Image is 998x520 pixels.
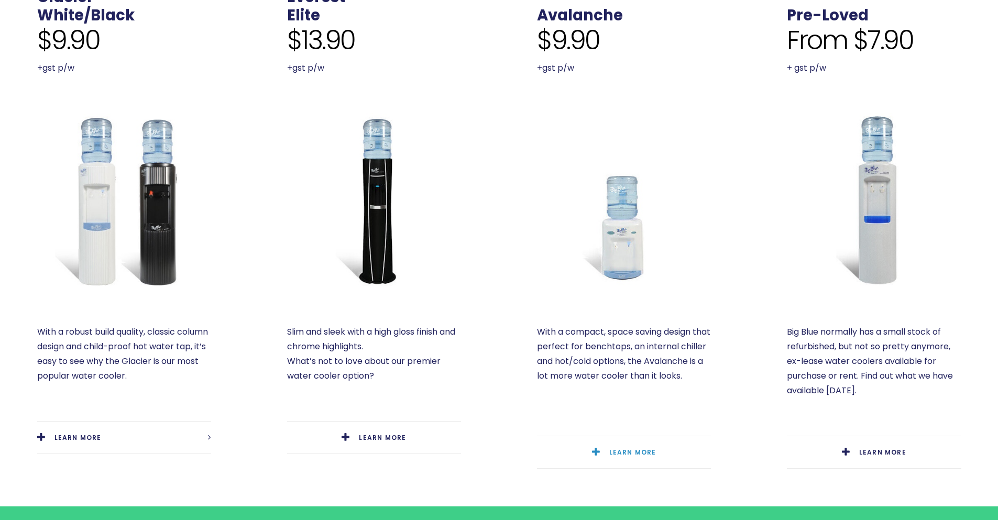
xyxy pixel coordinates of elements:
[287,113,461,287] a: Fill your own Everest Elite
[287,5,320,26] a: Elite
[287,25,355,56] span: $13.90
[37,25,100,56] span: $9.90
[54,433,102,442] span: LEARN MORE
[787,5,869,26] a: Pre-Loved
[609,448,656,457] span: LEARN MORE
[37,325,211,383] p: With a robust build quality, classic column design and child-proof hot water tap, it’s easy to se...
[537,5,623,26] a: Avalanche
[287,61,461,75] p: +gst p/w
[929,451,983,505] iframe: Chatbot
[287,422,461,453] a: LEARN MORE
[787,61,961,75] p: + gst p/w
[359,433,406,442] span: LEARN MORE
[859,448,906,457] span: LEARN MORE
[537,25,600,56] span: $9.90
[37,5,135,26] a: White/Black
[537,113,711,287] a: Avalanche
[37,61,211,75] p: +gst p/w
[787,436,961,468] a: LEARN MORE
[37,113,211,287] a: Fill your own Glacier
[787,113,961,287] a: Refurbished
[787,325,961,398] p: Big Blue normally has a small stock of refurbished, but not so pretty anymore, ex-lease water coo...
[537,436,711,468] a: LEARN MORE
[537,61,711,75] p: +gst p/w
[287,325,461,383] p: Slim and sleek with a high gloss finish and chrome highlights. What’s not to love about our premi...
[537,325,711,383] p: With a compact, space saving design that perfect for benchtops, an internal chiller and hot/cold ...
[787,25,913,56] span: From $7.90
[37,422,211,453] a: LEARN MORE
